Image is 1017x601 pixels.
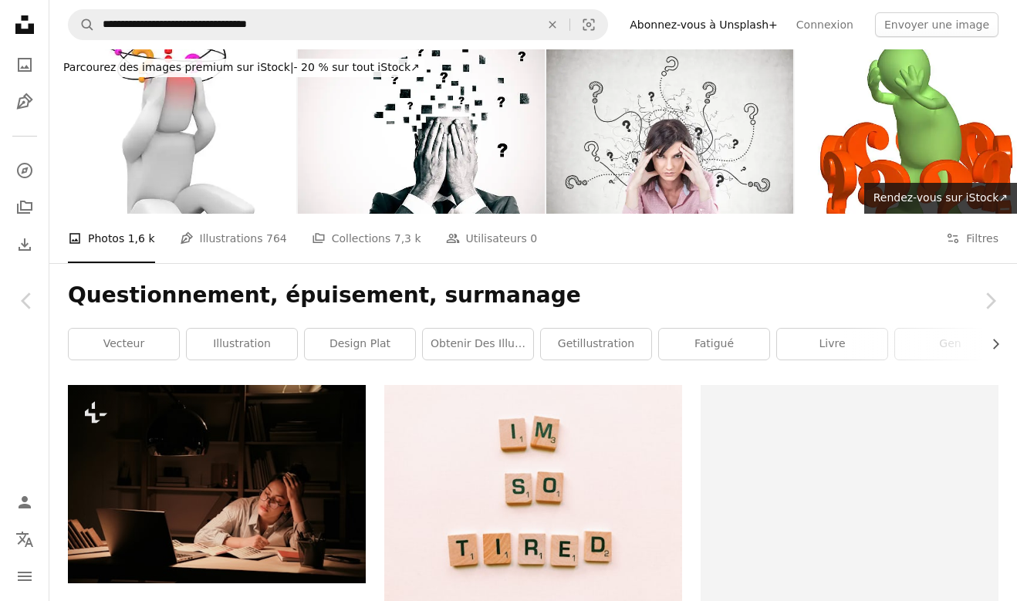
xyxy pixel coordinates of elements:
[9,49,40,80] a: Photos
[266,230,287,247] span: 764
[963,227,1017,375] a: Suivant
[895,329,1005,360] a: gen
[69,329,179,360] a: vecteur
[787,12,863,37] a: Connexion
[423,329,533,360] a: Obtenir des illustration
[530,230,537,247] span: 0
[875,12,998,37] button: Envoyer une image
[777,329,887,360] a: livre
[659,329,769,360] a: fatigué
[180,214,287,263] a: Illustrations 764
[187,329,297,360] a: illustration
[63,61,294,73] span: Parcourez des images premium sur iStock |
[946,214,998,263] button: Filtres
[570,10,607,39] button: Recherche de visuels
[9,155,40,186] a: Explorer
[536,10,569,39] button: Effacer
[298,49,545,214] img: De Confusion concept
[9,487,40,518] a: Connexion / S’inscrire
[68,477,366,491] a: Une femme assise à un bureau devant un ordinateur portable
[864,183,1017,214] a: Rendez-vous sur iStock↗
[384,490,682,504] a: Lettre blanche et noire imprimée en T
[68,9,608,40] form: Rechercher des visuels sur tout le site
[446,214,538,263] a: Utilisateurs 0
[9,561,40,592] button: Menu
[9,86,40,117] a: Illustrations
[305,329,415,360] a: design plat
[873,191,1008,204] span: Rendez-vous sur iStock ↗
[546,49,793,214] img: A souligné la jeune brunette assise, points d’interrogation
[541,329,651,360] a: getillustration
[620,12,787,37] a: Abonnez-vous à Unsplash+
[68,282,998,309] h1: Questionnement, épuisement, surmanage
[9,524,40,555] button: Langue
[49,49,434,86] a: Parcourez des images premium sur iStock|- 20 % sur tout iStock↗
[69,10,95,39] button: Rechercher sur Unsplash
[9,192,40,223] a: Collections
[49,49,296,214] img: Questions sans réponses
[394,230,421,247] span: 7,3 k
[312,214,421,263] a: Collections 7,3 k
[68,385,366,583] img: Une femme assise à un bureau devant un ordinateur portable
[63,61,420,73] span: - 20 % sur tout iStock ↗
